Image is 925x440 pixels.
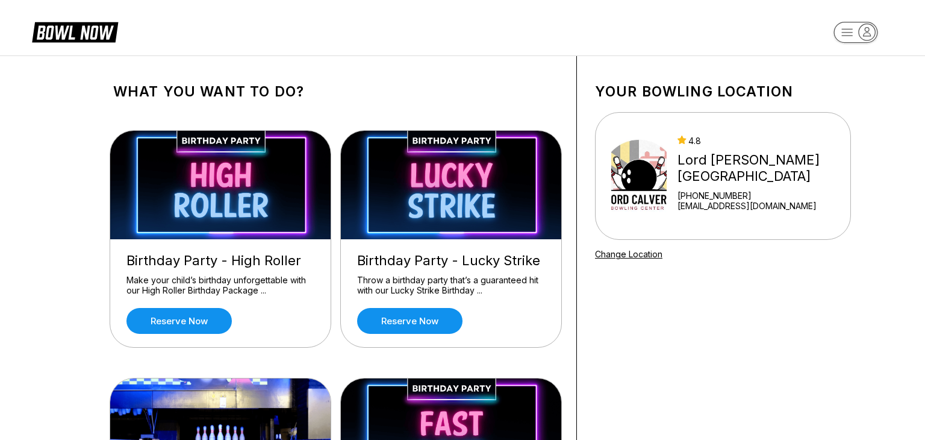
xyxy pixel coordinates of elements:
div: 4.8 [677,136,846,146]
a: [EMAIL_ADDRESS][DOMAIN_NAME] [677,201,846,211]
img: Birthday Party - Lucky Strike [341,131,562,239]
img: Lord Calvert Bowling Center [611,131,667,221]
div: Throw a birthday party that’s a guaranteed hit with our Lucky Strike Birthday ... [357,275,545,296]
div: Make your child’s birthday unforgettable with our High Roller Birthday Package ... [126,275,314,296]
a: Reserve now [126,308,232,334]
div: Birthday Party - High Roller [126,253,314,269]
a: Change Location [595,249,662,259]
img: Birthday Party - High Roller [110,131,332,239]
div: Birthday Party - Lucky Strike [357,253,545,269]
h1: Your bowling location [595,83,851,100]
a: Reserve now [357,308,462,334]
h1: What you want to do? [113,83,558,100]
div: Lord [PERSON_NAME][GEOGRAPHIC_DATA] [677,152,846,184]
div: [PHONE_NUMBER] [677,190,846,201]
